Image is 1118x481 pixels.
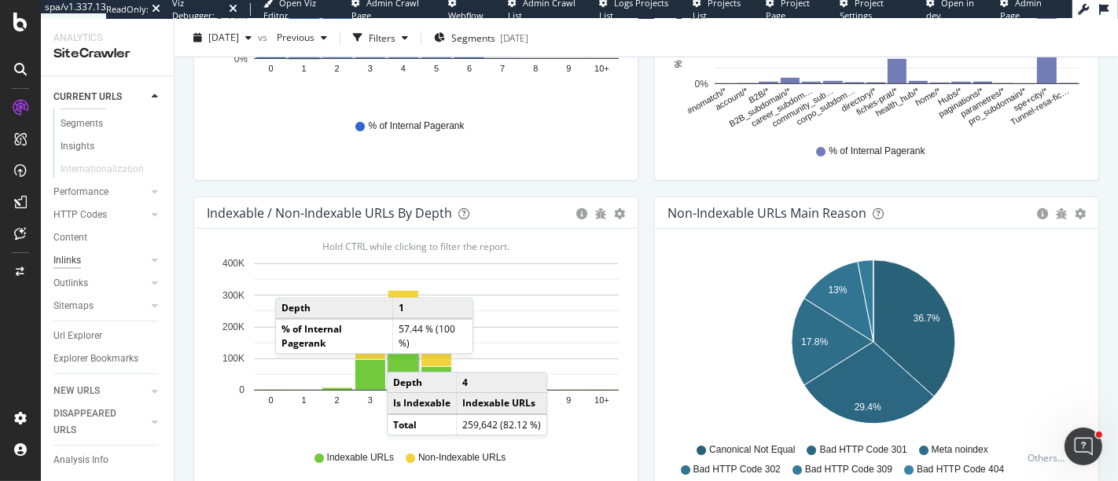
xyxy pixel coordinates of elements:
[187,25,258,50] button: [DATE]
[53,351,138,367] div: Explorer Bookmarks
[576,208,587,219] div: circle-info
[222,259,245,270] text: 400K
[855,402,881,413] text: 29.4%
[840,86,879,114] text: directory/*
[457,393,547,414] td: Indexable URLs
[855,86,899,117] text: fiches-prat/*
[829,285,848,296] text: 13%
[1012,86,1050,113] text: spe+city/*
[595,208,606,219] div: bug
[566,64,571,74] text: 9
[270,31,314,44] span: Previous
[1037,208,1048,219] div: circle-info
[207,205,452,221] div: Indexable / Non-Indexable URLs by Depth
[53,207,147,223] a: HTTP Codes
[276,299,392,319] td: Depth
[53,328,163,344] a: Url Explorer
[61,116,103,132] div: Segments
[53,252,81,269] div: Inlinks
[61,138,94,155] div: Insights
[53,45,161,63] div: SiteCrawler
[53,275,88,292] div: Outlinks
[614,208,625,219] div: gear
[801,337,828,348] text: 17.8%
[335,64,340,74] text: 2
[53,452,163,468] a: Analysis Info
[327,451,394,464] span: Indexable URLs
[937,86,986,119] text: paginations/*
[388,393,457,414] td: Is Indexable
[61,116,163,132] a: Segments
[53,298,94,314] div: Sitemaps
[428,25,535,50] button: Segments[DATE]
[932,443,988,457] span: Meta noindex
[594,64,609,74] text: 10+
[914,313,940,324] text: 36.7%
[500,64,505,74] text: 7
[268,396,273,406] text: 0
[258,31,270,44] span: vs
[53,184,108,200] div: Performance
[53,383,147,399] a: NEW URLS
[53,31,161,45] div: Analytics
[434,64,439,74] text: 5
[270,25,333,50] button: Previous
[966,86,1028,127] text: pro_subdomain/*
[914,86,943,108] text: home/*
[714,86,750,112] text: account/*
[53,275,147,292] a: Outlinks
[401,64,406,74] text: 4
[533,64,538,74] text: 8
[61,161,144,178] div: Internationalization
[457,414,547,435] td: 259,642 (82.12 %)
[207,254,619,436] svg: A chart.
[388,373,457,394] td: Depth
[368,396,373,406] text: 3
[268,64,273,74] text: 0
[53,452,108,468] div: Analysis Info
[222,321,245,332] text: 200K
[829,145,925,158] span: % of Internal Pagerank
[1075,208,1086,219] div: gear
[302,64,307,74] text: 1
[53,406,147,439] a: DISAPPEARED URLS
[1028,451,1072,464] div: Others...
[239,385,245,396] text: 0
[222,290,245,301] text: 300K
[302,396,307,406] text: 1
[693,463,781,476] span: Bad HTTP Code 302
[727,86,793,129] text: B2B_subdomain/*
[53,229,163,246] a: Content
[467,64,472,74] text: 6
[388,414,457,435] td: Total
[690,47,708,58] text: 20%
[368,119,464,133] span: % of Internal Pagerank
[1056,208,1067,219] div: bug
[566,396,571,406] text: 9
[392,319,473,353] td: 57.44 % (100 %)
[53,351,163,367] a: Explorer Bookmarks
[335,396,340,406] text: 2
[106,3,149,16] div: ReadOnly:
[53,298,147,314] a: Sitemaps
[709,443,795,457] span: Canonical Not Equal
[53,252,147,269] a: Inlinks
[1065,428,1102,465] iframe: Intercom live chat
[667,254,1079,436] div: A chart.
[917,463,1004,476] span: Bad HTTP Code 404
[820,443,907,457] span: Bad HTTP Code 301
[53,328,102,344] div: Url Explorer
[686,86,729,116] text: #nomatch/*
[53,207,107,223] div: HTTP Codes
[53,229,87,246] div: Content
[369,31,395,44] div: Filters
[500,31,528,44] div: [DATE]
[276,319,392,353] td: % of Internal Pagerank
[53,89,147,105] a: CURRENT URLS
[53,406,133,439] div: DISAPPEARED URLS
[594,396,609,406] text: 10+
[53,383,100,399] div: NEW URLS
[208,31,239,44] span: 2025 Aug. 29th
[936,86,964,107] text: Hubs/*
